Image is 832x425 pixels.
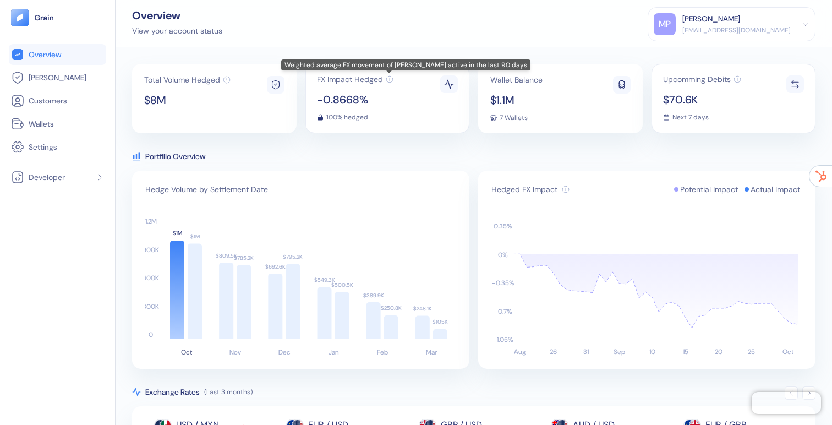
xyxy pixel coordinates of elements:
text: Mar [426,348,437,357]
span: Portfilio Overview [145,151,205,162]
div: MP [654,13,676,35]
text: 300K [143,302,159,311]
text: -1.05 % [493,335,513,344]
text: -0.7 % [494,307,512,316]
span: Hedged FX Impact [491,184,557,195]
a: Customers [11,94,104,107]
img: logo [34,14,54,21]
text: $500.5K [331,281,353,288]
text: $250.8K [381,304,402,312]
text: $785.2K [234,254,254,261]
text: Sep [614,347,625,356]
text: $692.6K [265,263,286,270]
text: Nov [229,348,241,357]
iframe: Chatra live chat [752,392,821,414]
text: Feb [377,348,388,357]
text: Aug [514,347,526,356]
span: Wallets [29,118,54,129]
span: $70.6K [663,94,741,105]
text: $795.2K [283,253,303,260]
span: Next 7 days [672,114,709,121]
text: 1.2M [145,217,157,226]
span: 100% hedged [326,114,368,121]
text: 26 [550,347,557,356]
text: 900K [143,246,159,254]
text: 20 [715,347,722,356]
text: Jan [329,348,339,357]
span: (Last 3 months) [204,388,253,396]
span: -0.8668% [317,94,393,105]
span: Total Volume Hedged [144,76,220,84]
text: 0.35 % [494,222,512,231]
span: $1.1M [490,95,543,106]
text: 600K [143,274,159,282]
a: Wallets [11,117,104,130]
text: $1M [173,230,182,237]
span: FX Impact Hedged [317,75,383,83]
text: Oct [181,348,193,357]
text: Oct [782,347,794,356]
span: Developer [29,172,65,183]
div: View your account status [132,25,222,37]
a: Settings [11,140,104,154]
div: [EMAIL_ADDRESS][DOMAIN_NAME] [682,25,791,35]
span: Hedge Volume by Settlement Date [145,184,268,195]
span: Customers [29,95,67,106]
text: $105K [433,318,448,325]
span: Settings [29,141,57,152]
div: Overview [132,10,222,21]
text: -0.35 % [492,279,514,287]
text: Dec [278,348,291,357]
span: $8M [144,95,231,106]
div: [PERSON_NAME] [682,13,740,25]
text: 31 [583,347,589,356]
div: Weighted average FX movement of [PERSON_NAME] active in the last 90 days [281,59,530,70]
span: Actual Impact [751,184,800,195]
a: Overview [11,48,104,61]
text: $549.3K [314,276,335,284]
span: Exchange Rates [145,386,200,397]
a: [PERSON_NAME] [11,71,104,84]
span: Overview [29,49,61,60]
span: Upcomming Debits [663,75,731,83]
text: $248.1K [413,305,432,312]
span: Wallet Balance [490,76,543,84]
text: 15 [683,347,688,356]
span: [PERSON_NAME] [29,72,86,83]
img: logo-tablet-V2.svg [11,9,29,26]
text: $1M [190,233,200,240]
text: $809.5K [216,252,237,259]
span: 7 Wallets [500,115,528,121]
text: 10 [649,347,655,356]
text: 0 [149,330,153,339]
span: Potential Impact [680,184,738,195]
text: $389.9K [363,292,384,299]
text: 25 [748,347,755,356]
text: 0 % [498,250,508,259]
